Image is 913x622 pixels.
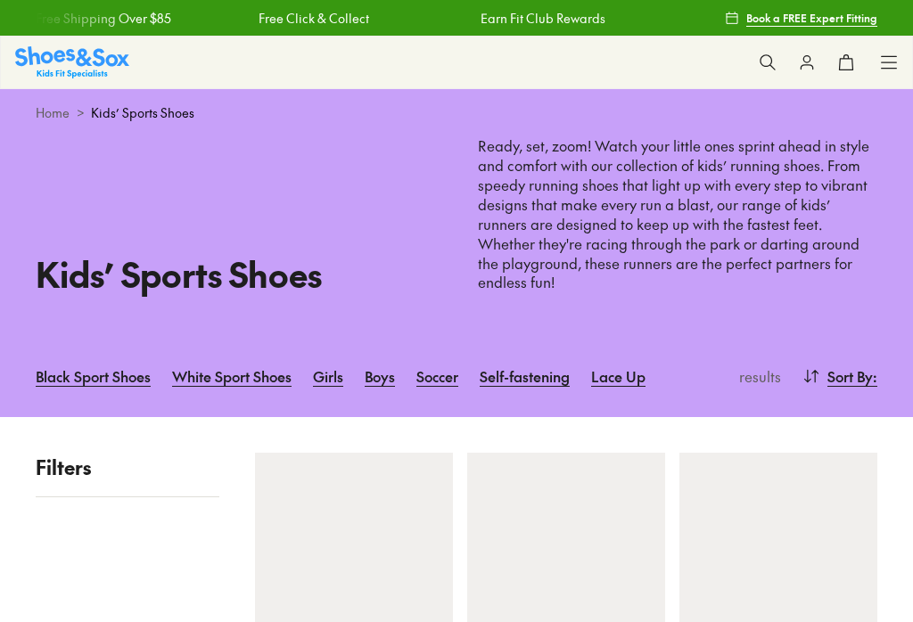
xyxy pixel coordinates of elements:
[313,356,343,396] a: Girls
[802,356,877,396] button: Sort By:
[15,46,129,78] a: Shoes & Sox
[172,356,292,396] a: White Sport Shoes
[15,46,129,78] img: SNS_Logo_Responsive.svg
[36,103,877,122] div: >
[480,356,570,396] a: Self-fastening
[732,365,781,387] p: results
[746,10,877,26] span: Book a FREE Expert Fitting
[36,356,151,396] a: Black Sport Shoes
[416,356,458,396] a: Soccer
[873,365,877,387] span: :
[36,103,70,122] a: Home
[478,136,877,292] p: Ready, set, zoom! Watch your little ones sprint ahead in style and comfort with our collection of...
[36,249,435,299] h1: Kids’ Sports Shoes
[591,356,646,396] a: Lace Up
[91,103,194,122] span: Kids’ Sports Shoes
[36,453,219,482] p: Filters
[827,365,873,387] span: Sort By
[725,2,877,34] a: Book a FREE Expert Fitting
[365,356,395,396] a: Boys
